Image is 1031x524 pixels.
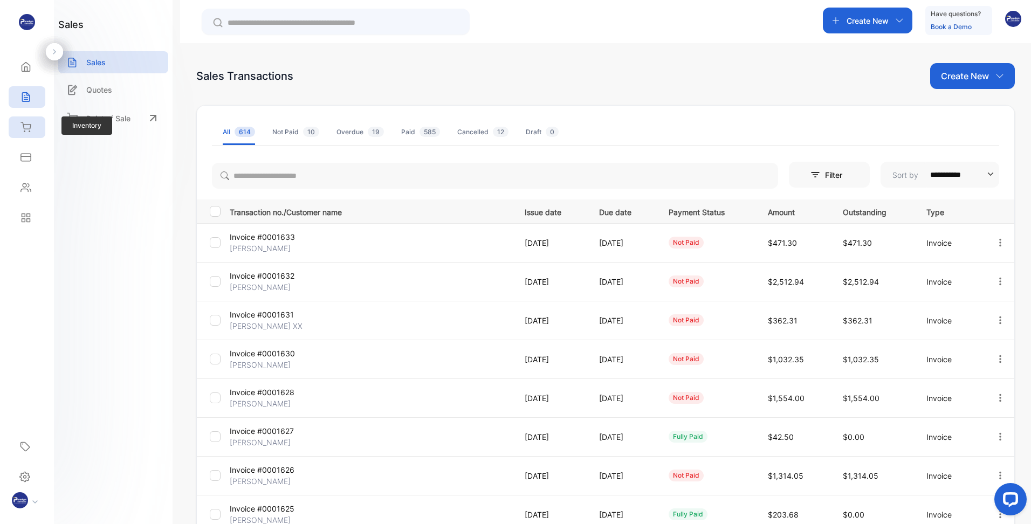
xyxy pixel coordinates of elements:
[669,431,707,443] div: fully paid
[525,315,578,326] p: [DATE]
[926,204,973,218] p: Type
[930,63,1015,89] button: Create New
[223,127,255,137] div: All
[457,127,508,137] div: Cancelled
[881,162,999,188] button: Sort by
[843,277,879,286] span: $2,512.94
[843,394,879,403] span: $1,554.00
[986,479,1031,524] iframe: LiveChat chat widget
[230,270,324,281] p: Invoice #0001632
[368,127,384,137] span: 19
[599,276,646,287] p: [DATE]
[599,509,646,520] p: [DATE]
[843,471,878,480] span: $1,314.05
[599,470,646,481] p: [DATE]
[230,398,324,409] p: [PERSON_NAME]
[336,127,384,137] div: Overdue
[525,431,578,443] p: [DATE]
[768,432,794,442] span: $42.50
[843,316,872,325] span: $362.31
[230,243,324,254] p: [PERSON_NAME]
[19,14,35,30] img: logo
[843,510,864,519] span: $0.00
[768,510,799,519] span: $203.68
[926,276,973,287] p: Invoice
[599,392,646,404] p: [DATE]
[599,237,646,249] p: [DATE]
[303,127,319,137] span: 10
[599,204,646,218] p: Due date
[58,17,84,32] h1: sales
[669,470,704,481] div: not paid
[941,70,989,82] p: Create New
[843,204,904,218] p: Outstanding
[58,51,168,73] a: Sales
[931,9,981,19] p: Have questions?
[599,354,646,365] p: [DATE]
[926,470,973,481] p: Invoice
[768,238,797,247] span: $471.30
[847,15,889,26] p: Create New
[768,204,821,218] p: Amount
[230,464,324,475] p: Invoice #0001626
[926,354,973,365] p: Invoice
[525,204,578,218] p: Issue date
[669,353,704,365] div: not paid
[525,276,578,287] p: [DATE]
[843,432,864,442] span: $0.00
[768,471,803,480] span: $1,314.05
[526,127,559,137] div: Draft
[926,509,973,520] p: Invoice
[926,392,973,404] p: Invoice
[230,309,324,320] p: Invoice #0001631
[525,470,578,481] p: [DATE]
[669,237,704,249] div: not paid
[823,8,912,33] button: Create New
[768,355,804,364] span: $1,032.35
[401,127,440,137] div: Paid
[892,169,918,181] p: Sort by
[768,394,805,403] span: $1,554.00
[525,509,578,520] p: [DATE]
[235,127,255,137] span: 614
[931,23,972,31] a: Book a Demo
[546,127,559,137] span: 0
[1005,8,1021,33] button: avatar
[196,68,293,84] div: Sales Transactions
[230,281,324,293] p: [PERSON_NAME]
[86,84,112,95] p: Quotes
[669,204,746,218] p: Payment Status
[58,79,168,101] a: Quotes
[525,237,578,249] p: [DATE]
[230,503,324,514] p: Invoice #0001625
[1005,11,1021,27] img: avatar
[493,127,508,137] span: 12
[669,508,707,520] div: fully paid
[669,314,704,326] div: not paid
[926,315,973,326] p: Invoice
[768,316,798,325] span: $362.31
[230,387,324,398] p: Invoice #0001628
[230,425,324,437] p: Invoice #0001627
[230,359,324,370] p: [PERSON_NAME]
[230,348,324,359] p: Invoice #0001630
[843,355,879,364] span: $1,032.35
[599,431,646,443] p: [DATE]
[230,475,324,487] p: [PERSON_NAME]
[926,431,973,443] p: Invoice
[525,354,578,365] p: [DATE]
[86,113,130,124] p: Point of Sale
[61,116,112,135] span: Inventory
[86,57,106,68] p: Sales
[230,204,511,218] p: Transaction no./Customer name
[230,231,324,243] p: Invoice #0001633
[272,127,319,137] div: Not Paid
[768,277,804,286] span: $2,512.94
[230,437,324,448] p: [PERSON_NAME]
[525,392,578,404] p: [DATE]
[926,237,973,249] p: Invoice
[669,392,704,404] div: not paid
[420,127,440,137] span: 585
[669,275,704,287] div: not paid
